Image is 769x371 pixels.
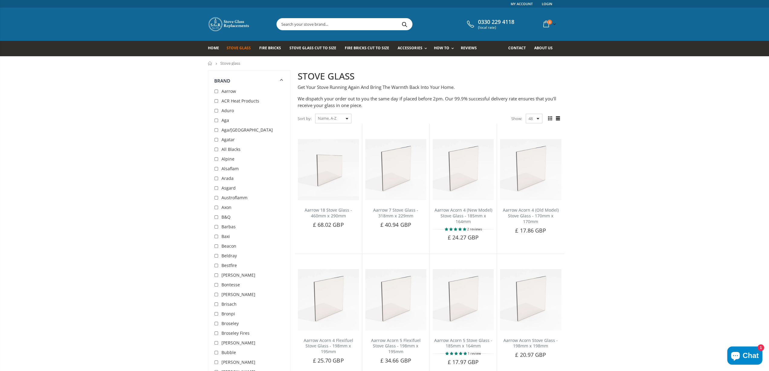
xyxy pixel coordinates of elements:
[547,115,554,122] span: Grid view
[433,269,494,330] img: Aarrow Acorn 5 Stove Glass
[503,337,558,349] a: Aarrow Acorn Stove Glass - 198mm x 198mm
[221,204,231,210] span: Axon
[221,321,239,326] span: Broseley
[398,18,412,30] button: Search
[448,234,479,241] span: £ 24.27 GBP
[208,41,224,56] a: Home
[434,337,492,349] a: Aarrow Acorn 5 Stove Glass - 185mm x 164mm
[221,195,247,200] span: Austroflamm
[478,19,514,25] span: 0330 229 4118
[221,330,250,336] span: Broseley Fires
[461,45,477,50] span: Reviews
[461,41,481,56] a: Reviews
[515,227,546,234] span: £ 17.86 GBP
[468,351,481,356] span: 1 review
[433,139,494,200] img: Aarrow Acorn 4 New Model Stove Glass
[555,115,561,122] span: List view
[380,221,411,228] span: £ 40.94 GBP
[398,41,430,56] a: Accessories
[289,41,341,56] a: Stove Glass Cut To Size
[305,207,352,219] a: Aarrow 18 Stove Glass - 460mm x 290mm
[448,358,479,366] span: £ 17.97 GBP
[434,41,457,56] a: How To
[371,337,421,355] a: Aarrow Acorn 5 Flexifuel Stove Glass - 198mm x 195mm
[259,45,281,50] span: Fire Bricks
[465,19,514,30] a: 0330 229 4118 (local rate)
[725,347,764,366] inbox-online-store-chat: Shopify online store chat
[445,351,468,356] span: 5.00 stars
[398,45,422,50] span: Accessories
[345,41,394,56] a: Fire Bricks Cut To Size
[221,359,255,365] span: [PERSON_NAME]
[221,272,255,278] span: [PERSON_NAME]
[221,301,237,307] span: Brisach
[298,269,359,330] img: Aarrow Acorn 4 Flexifuel replacement stove glass
[221,108,234,113] span: Aduro
[208,17,250,32] img: Stove Glass Replacement
[221,311,235,317] span: Bronpi
[221,156,234,162] span: Alpine
[373,207,418,219] a: Aarrow 7 Stove Glass - 318mm x 229mm
[508,45,526,50] span: Contact
[304,337,353,355] a: Aarrow Acorn 4 Flexifuel Stove Glass - 198mm x 195mm
[227,41,255,56] a: Stove Glass
[500,139,561,200] img: Aarrow Acorn 4 Old Model Stove Glass
[214,78,231,84] span: Brand
[289,45,336,50] span: Stove Glass Cut To Size
[345,45,389,50] span: Fire Bricks Cut To Size
[221,98,259,104] span: ACR Heat Products
[221,282,240,288] span: Bontesse
[227,45,251,50] span: Stove Glass
[298,95,561,109] p: We dispatch your order out to you the same day if placed before 2pm. Our 99.9% successful deliver...
[541,18,557,30] a: 0
[208,61,212,65] a: Home
[478,25,514,30] span: (local rate)
[500,269,561,330] img: Aarrow Acorn Stove Glass - 198mm x 198mm
[445,227,467,231] span: 5.00 stars
[221,127,273,133] span: Aga/[GEOGRAPHIC_DATA]
[534,45,553,50] span: About us
[298,113,312,124] span: Sort by:
[365,139,426,200] img: Aarrow 7 Stove Glass
[467,227,482,231] span: 2 reviews
[221,137,235,142] span: Agatar
[534,41,557,56] a: About us
[508,41,530,56] a: Contact
[435,207,492,224] a: Aarrow Acorn 4 (New Model) Stove Glass - 185mm x 164mm
[221,214,231,220] span: B&Q
[221,117,229,123] span: Aga
[221,146,241,152] span: All Blacks
[515,351,546,358] span: £ 20.97 GBP
[511,114,522,123] span: Show:
[313,357,344,364] span: £ 25.70 GBP
[221,185,236,191] span: Asgard
[503,207,559,224] a: Aarrow Acorn 4 (Old Model) Stove Glass - 170mm x 170mm
[221,224,236,229] span: Barbas
[298,70,561,83] h2: STOVE GLASS
[380,357,411,364] span: £ 34.66 GBP
[298,139,359,200] img: Aarrow 18 Stove Glass
[221,291,255,297] span: [PERSON_NAME]
[547,20,552,24] span: 0
[221,350,236,355] span: Bubble
[313,221,344,228] span: £ 68.02 GBP
[365,269,426,330] img: Aarrow Acorn 5 Flexifuel Stove Glass - 198mm x 195mm
[221,340,255,346] span: [PERSON_NAME]
[221,253,237,259] span: Beldray
[221,175,234,181] span: Arada
[434,45,449,50] span: How To
[221,233,230,239] span: Baxi
[298,84,561,91] p: Get Your Stove Running Again And Bring The Warmth Back Into Your Home.
[221,88,236,94] span: Aarrow
[221,262,237,268] span: Bestfire
[221,243,236,249] span: Beacon
[259,41,286,56] a: Fire Bricks
[208,45,219,50] span: Home
[220,60,240,66] span: Stove glass
[277,18,480,30] input: Search your stove brand...
[221,166,239,171] span: Alsaflam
